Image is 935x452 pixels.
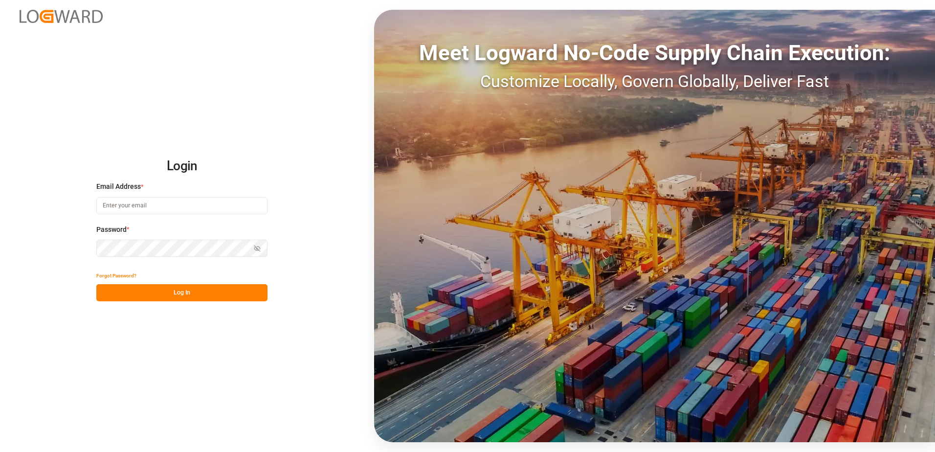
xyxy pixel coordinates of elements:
[96,197,267,214] input: Enter your email
[96,225,127,235] span: Password
[374,37,935,69] div: Meet Logward No-Code Supply Chain Execution:
[96,284,267,301] button: Log In
[374,69,935,94] div: Customize Locally, Govern Globally, Deliver Fast
[96,151,267,182] h2: Login
[20,10,103,23] img: Logward_new_orange.png
[96,267,136,284] button: Forgot Password?
[96,181,141,192] span: Email Address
